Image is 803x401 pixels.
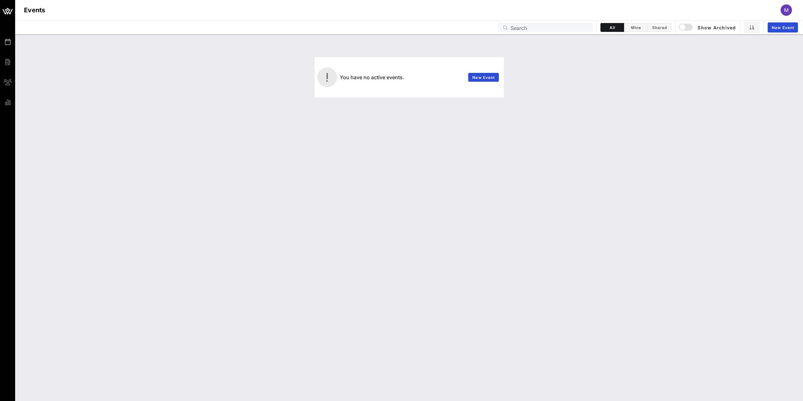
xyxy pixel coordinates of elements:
span: New Event [472,75,495,80]
a: New Event [468,73,499,82]
span: Show Archived [680,24,736,31]
button: Mine [624,23,648,32]
span: New Event [771,25,794,30]
span: Mine [628,25,644,30]
div: M [781,4,792,16]
button: All [600,23,624,32]
span: All [605,25,620,30]
span: You have no active events. [340,74,404,80]
button: Show Archived [679,22,736,33]
span: M [784,7,788,13]
a: New Event [768,22,798,32]
span: Shared [652,25,667,30]
h1: Events [24,5,45,15]
button: Shared [648,23,671,32]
